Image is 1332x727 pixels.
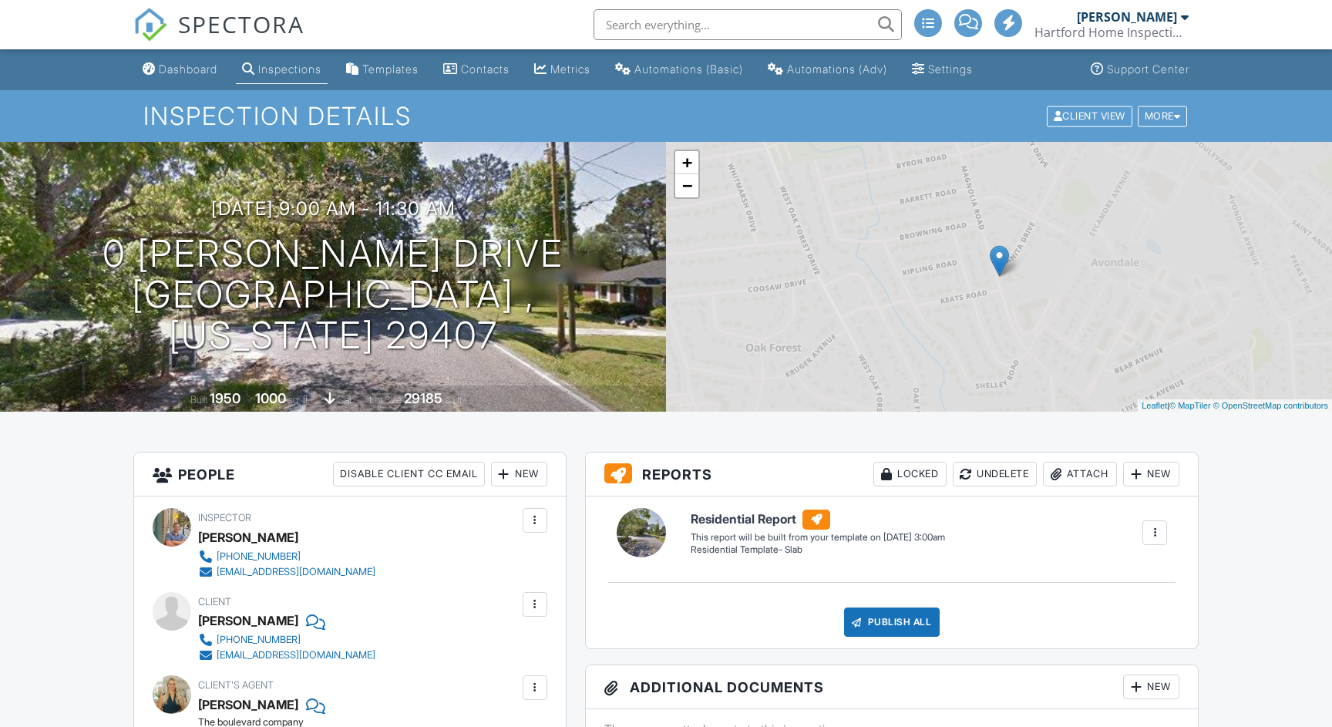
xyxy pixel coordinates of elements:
[133,8,167,42] img: The Best Home Inspection Software - Spectora
[691,510,945,530] h6: Residential Report
[190,394,207,406] span: Built
[255,390,286,406] div: 1000
[333,462,485,486] div: Disable Client CC Email
[404,390,442,406] div: 29185
[362,62,419,76] div: Templates
[787,62,887,76] div: Automations (Adv)
[762,56,893,84] a: Automations (Advanced)
[1047,106,1132,126] div: Client View
[1045,109,1136,121] a: Client View
[586,665,1198,709] h3: Additional Documents
[528,56,597,84] a: Metrics
[133,21,304,53] a: SPECTORA
[953,462,1037,486] div: Undelete
[1107,62,1189,76] div: Support Center
[1142,401,1167,410] a: Leaflet
[159,62,217,76] div: Dashboard
[1077,9,1177,25] div: [PERSON_NAME]
[198,693,298,716] a: [PERSON_NAME]
[844,608,940,637] div: Publish All
[1085,56,1196,84] a: Support Center
[198,512,251,523] span: Inspector
[691,544,945,557] div: Residential Template- Slab
[1123,675,1179,699] div: New
[586,453,1198,496] h3: Reports
[1123,462,1179,486] div: New
[217,634,301,646] div: [PHONE_NUMBER]
[236,56,328,84] a: Inspections
[873,462,947,486] div: Locked
[143,103,1189,130] h1: Inspection Details
[594,9,902,40] input: Search everything...
[369,394,402,406] span: Lot Size
[198,648,375,663] a: [EMAIL_ADDRESS][DOMAIN_NAME]
[491,462,547,486] div: New
[1169,401,1211,410] a: © MapTiler
[609,56,749,84] a: Automations (Basic)
[340,56,425,84] a: Templates
[134,453,566,496] h3: People
[198,564,375,580] a: [EMAIL_ADDRESS][DOMAIN_NAME]
[1034,25,1189,40] div: Hartford Home Inspections
[1138,106,1188,126] div: More
[25,234,641,355] h1: 0 [PERSON_NAME] drive [GEOGRAPHIC_DATA] , [US_STATE] 29407
[198,632,375,648] a: [PHONE_NUMBER]
[198,609,298,632] div: [PERSON_NAME]
[136,56,224,84] a: Dashboard
[1138,399,1332,412] div: |
[198,549,375,564] a: [PHONE_NUMBER]
[258,62,321,76] div: Inspections
[928,62,973,76] div: Settings
[1043,462,1117,486] div: Attach
[217,566,375,578] div: [EMAIL_ADDRESS][DOMAIN_NAME]
[461,62,510,76] div: Contacts
[437,56,516,84] a: Contacts
[198,526,298,549] div: [PERSON_NAME]
[1213,401,1328,410] a: © OpenStreetMap contributors
[691,531,945,544] div: This report will be built from your template on [DATE] 3:00am
[906,56,979,84] a: Settings
[198,679,274,691] span: Client's Agent
[338,394,355,406] span: slab
[445,394,464,406] span: sq.ft.
[198,596,231,608] span: Client
[217,649,375,661] div: [EMAIL_ADDRESS][DOMAIN_NAME]
[178,8,304,40] span: SPECTORA
[550,62,590,76] div: Metrics
[211,198,456,219] h3: [DATE] 9:00 am - 11:30 am
[217,550,301,563] div: [PHONE_NUMBER]
[675,151,698,174] a: Zoom in
[288,394,310,406] span: sq. ft.
[634,62,743,76] div: Automations (Basic)
[210,390,240,406] div: 1950
[675,174,698,197] a: Zoom out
